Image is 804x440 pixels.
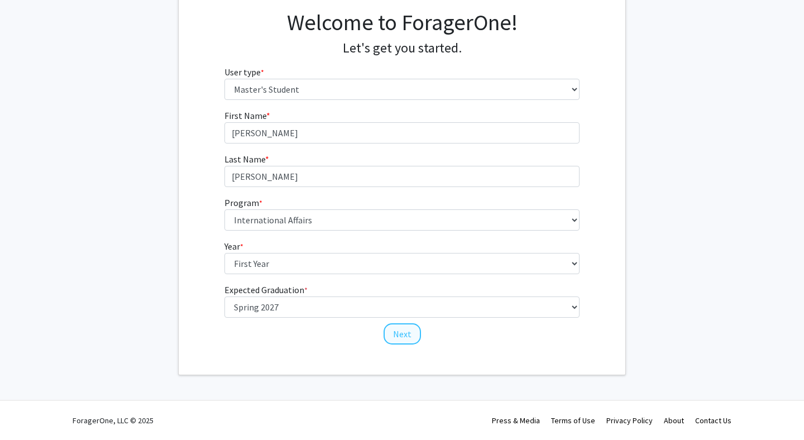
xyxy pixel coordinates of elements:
[224,110,266,121] span: First Name
[224,40,580,56] h4: Let's get you started.
[224,9,580,36] h1: Welcome to ForagerOne!
[606,415,653,425] a: Privacy Policy
[224,65,264,79] label: User type
[551,415,595,425] a: Terms of Use
[224,240,243,253] label: Year
[664,415,684,425] a: About
[8,390,47,432] iframe: Chat
[224,154,265,165] span: Last Name
[695,415,731,425] a: Contact Us
[73,401,154,440] div: ForagerOne, LLC © 2025
[224,196,262,209] label: Program
[224,283,308,296] label: Expected Graduation
[492,415,540,425] a: Press & Media
[384,323,421,345] button: Next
